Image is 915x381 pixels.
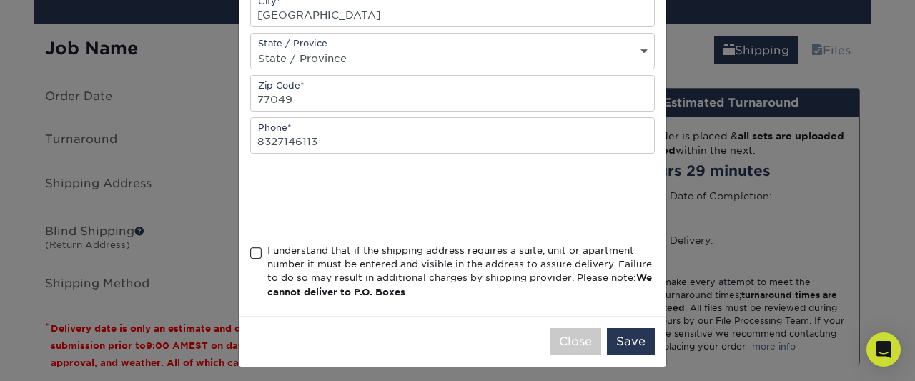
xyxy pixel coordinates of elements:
button: Close [550,328,601,355]
div: Open Intercom Messenger [866,332,901,367]
button: Save [607,328,655,355]
b: We cannot deliver to P.O. Boxes [267,272,652,297]
iframe: To enrich screen reader interactions, please activate Accessibility in Grammarly extension settings [250,171,468,227]
div: I understand that if the shipping address requires a suite, unit or apartment number it must be e... [267,244,655,300]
